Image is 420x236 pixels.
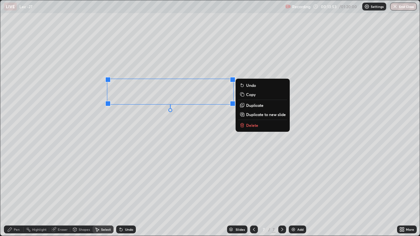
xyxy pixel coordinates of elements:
[19,4,32,9] p: Lec -27
[79,228,90,231] div: Shapes
[101,228,111,231] div: Select
[236,228,245,231] div: Slides
[238,121,287,129] button: Delete
[261,227,267,231] div: 7
[238,101,287,109] button: Duplicate
[125,228,133,231] div: Undo
[272,226,276,232] div: 7
[14,228,20,231] div: Pen
[268,227,270,231] div: /
[6,4,15,9] p: LIVE
[58,228,68,231] div: Eraser
[364,4,369,9] img: class-settings-icons
[392,4,398,9] img: end-class-cross
[32,228,47,231] div: Highlight
[246,83,256,88] p: Undo
[291,227,296,232] img: add-slide-button
[371,5,384,8] p: Settings
[406,228,414,231] div: More
[246,112,286,117] p: Duplicate to new slide
[246,103,263,108] p: Duplicate
[297,228,304,231] div: Add
[285,4,291,9] img: recording.375f2c34.svg
[238,81,287,89] button: Undo
[246,123,258,128] p: Delete
[246,92,256,97] p: Copy
[238,110,287,118] button: Duplicate to new slide
[238,90,287,98] button: Copy
[390,3,417,10] button: End Class
[292,4,310,9] p: Recording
